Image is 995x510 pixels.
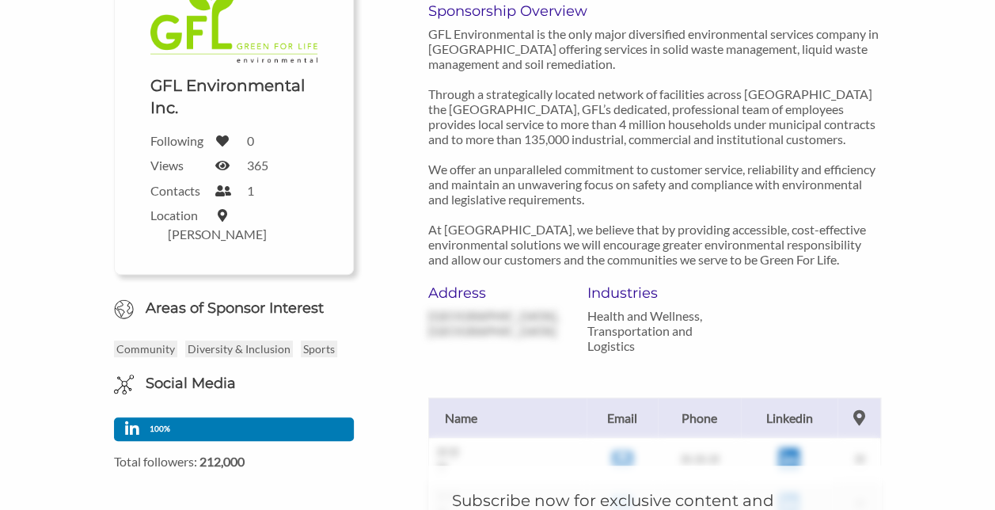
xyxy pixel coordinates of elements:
p: Community [114,341,177,357]
th: Name [428,398,587,438]
label: Following [150,133,206,148]
label: Total followers: [114,454,354,469]
p: 100% [150,421,174,436]
label: 1 [247,183,254,198]
th: Email [587,398,658,438]
p: Sports [301,341,337,357]
h6: Sponsorship Overview [428,2,882,20]
label: Views [150,158,206,173]
label: 0 [247,133,254,148]
h1: GFL Environmental Inc. [150,74,317,119]
h6: Social Media [146,374,236,394]
img: Social Media Icon [114,375,135,395]
h6: Areas of Sponsor Interest [102,299,366,318]
img: Globe Icon [114,299,135,320]
label: [PERSON_NAME] [168,226,267,242]
h6: Industries [587,284,723,302]
h6: Address [428,284,564,302]
th: Phone [658,398,741,438]
label: 365 [247,158,268,173]
th: Linkedin [741,398,837,438]
strong: 212,000 [199,454,245,469]
label: Contacts [150,183,206,198]
p: Health and Wellness, Transportation and Logistics [587,308,723,353]
label: Location [150,207,206,223]
p: GFL Environmental is the only major diversified environmental services company in [GEOGRAPHIC_DAT... [428,26,882,267]
p: Diversity & Inclusion [185,341,293,357]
